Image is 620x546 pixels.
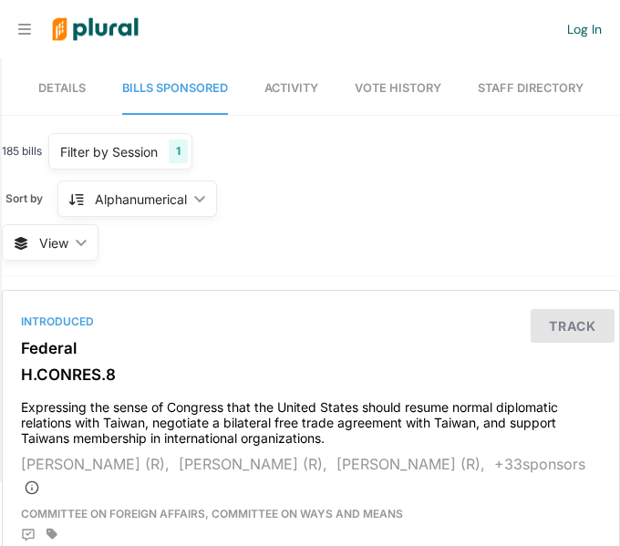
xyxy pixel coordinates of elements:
[264,63,318,115] a: Activity
[38,1,152,58] img: Logo for Plural
[46,528,57,541] div: Add tags
[21,528,36,542] div: Add Position Statement
[478,63,584,115] a: Staff Directory
[21,366,601,384] h3: H.CONRES.8
[38,81,86,95] span: Details
[5,191,57,207] span: Sort by
[2,143,42,160] span: 185 bills
[179,455,327,473] span: [PERSON_NAME] (R),
[21,391,601,446] h4: Expressing the sense of Congress that the United States should resume normal diplomatic relations...
[122,63,228,115] a: Bills Sponsored
[95,190,187,209] div: Alphanumerical
[21,339,601,357] h3: Federal
[169,139,188,163] div: 1
[264,81,318,95] span: Activity
[355,63,441,115] a: Vote History
[122,81,228,95] span: Bills Sponsored
[60,142,158,161] div: Filter by Session
[38,63,86,115] a: Details
[567,21,602,37] a: Log In
[355,81,441,95] span: Vote History
[39,233,68,252] span: View
[21,455,170,473] span: [PERSON_NAME] (R),
[21,314,601,330] div: Introduced
[21,507,403,520] span: Committee on Foreign Affairs, Committee on Ways and Means
[531,309,615,343] button: Track
[336,455,485,473] span: [PERSON_NAME] (R),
